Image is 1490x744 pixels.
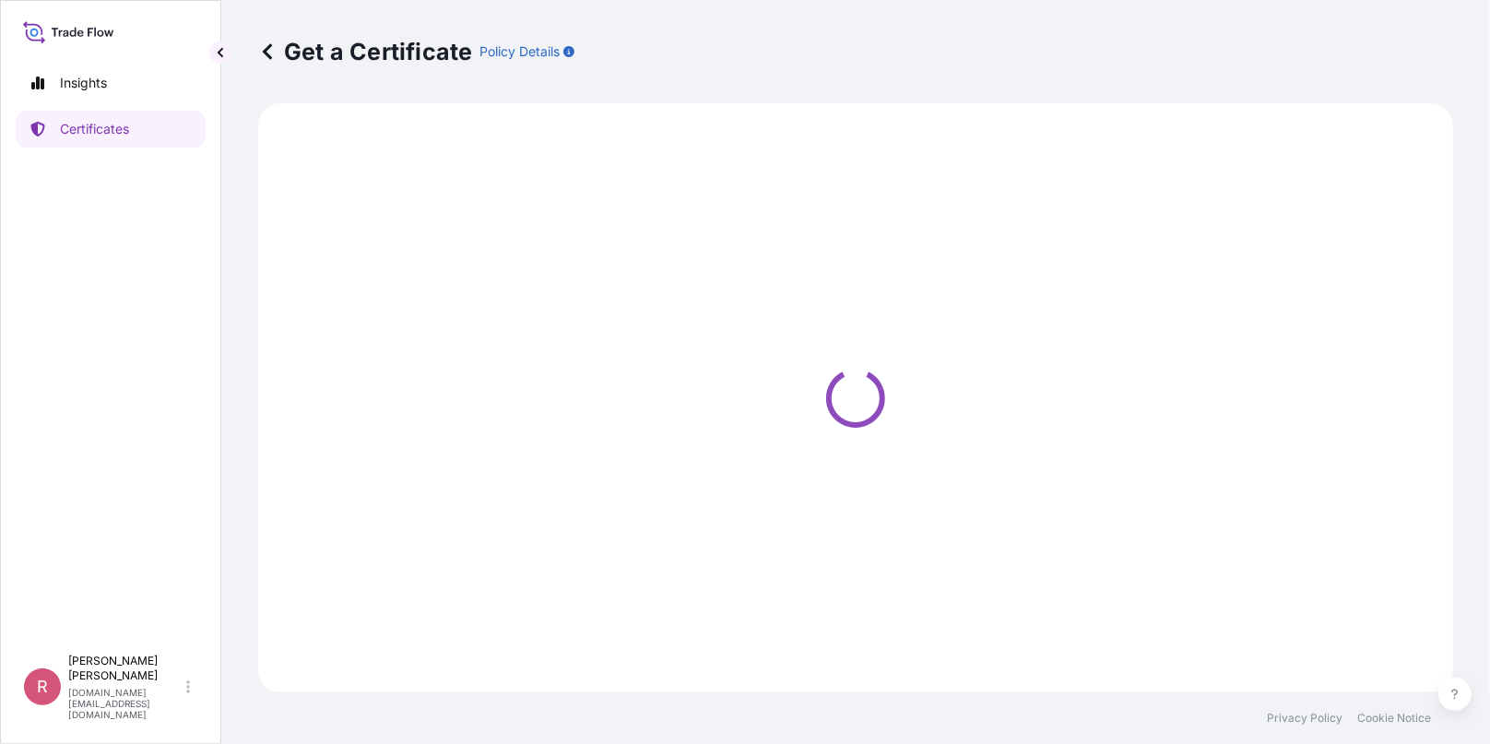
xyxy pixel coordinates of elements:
p: [DOMAIN_NAME][EMAIL_ADDRESS][DOMAIN_NAME] [68,687,183,720]
a: Cookie Notice [1357,711,1431,726]
a: Certificates [16,111,206,148]
div: Loading [269,114,1442,681]
p: Get a Certificate [258,37,472,66]
a: Privacy Policy [1267,711,1342,726]
p: [PERSON_NAME] [PERSON_NAME] [68,654,183,683]
p: Insights [60,74,107,92]
a: Insights [16,65,206,101]
span: R [37,678,48,696]
p: Policy Details [479,42,560,61]
p: Certificates [60,120,129,138]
